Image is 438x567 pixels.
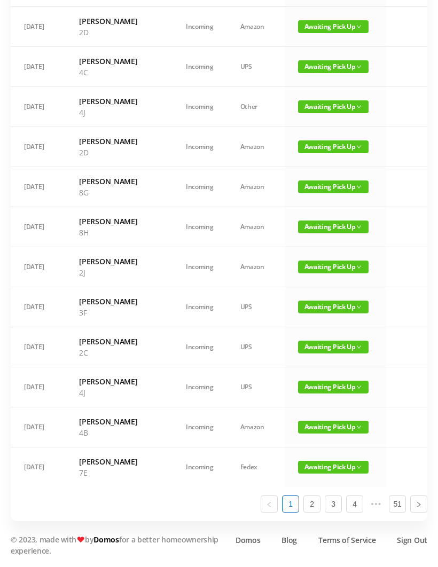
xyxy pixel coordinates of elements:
[79,187,159,198] p: 8G
[281,534,297,546] a: Blog
[79,96,159,107] h6: [PERSON_NAME]
[356,464,362,470] i: icon: down
[11,327,66,367] td: [DATE]
[79,176,159,187] h6: [PERSON_NAME]
[173,327,227,367] td: Incoming
[356,304,362,310] i: icon: down
[11,287,66,327] td: [DATE]
[261,495,278,513] li: Previous Page
[79,456,159,467] h6: [PERSON_NAME]
[173,447,227,487] td: Incoming
[356,384,362,390] i: icon: down
[389,496,405,512] a: 51
[298,140,369,153] span: Awaiting Pick Up
[298,261,369,273] span: Awaiting Pick Up
[356,184,362,190] i: icon: down
[356,344,362,350] i: icon: down
[325,496,341,512] a: 3
[298,100,369,113] span: Awaiting Pick Up
[79,256,159,267] h6: [PERSON_NAME]
[79,376,159,387] h6: [PERSON_NAME]
[227,407,285,447] td: Amazon
[298,421,369,434] span: Awaiting Pick Up
[173,87,227,127] td: Incoming
[11,167,66,207] td: [DATE]
[11,247,66,287] td: [DATE]
[79,387,159,398] p: 4J
[367,495,385,513] span: •••
[298,220,369,233] span: Awaiting Pick Up
[79,107,159,118] p: 4J
[367,495,385,513] li: Next 5 Pages
[173,367,227,407] td: Incoming
[227,47,285,87] td: UPS
[79,136,159,147] h6: [PERSON_NAME]
[356,104,362,109] i: icon: down
[227,167,285,207] td: Amazon
[298,20,369,33] span: Awaiting Pick Up
[93,534,119,545] a: Domos
[173,247,227,287] td: Incoming
[227,327,285,367] td: UPS
[11,407,66,447] td: [DATE]
[356,224,362,230] i: icon: down
[356,424,362,430] i: icon: down
[227,447,285,487] td: Fedex
[266,501,272,508] i: icon: left
[283,496,299,512] a: 1
[227,247,285,287] td: Amazon
[303,495,320,513] li: 2
[298,60,369,73] span: Awaiting Pick Up
[79,216,159,227] h6: [PERSON_NAME]
[227,127,285,167] td: Amazon
[227,367,285,407] td: UPS
[304,496,320,512] a: 2
[356,264,362,270] i: icon: down
[236,534,261,546] a: Domos
[79,267,159,278] p: 2J
[298,180,369,193] span: Awaiting Pick Up
[173,167,227,207] td: Incoming
[298,381,369,393] span: Awaiting Pick Up
[356,64,362,69] i: icon: down
[11,87,66,127] td: [DATE]
[79,27,159,38] p: 2D
[356,24,362,29] i: icon: down
[416,501,422,508] i: icon: right
[11,534,224,556] p: © 2023, made with by for a better homeownership experience.
[173,47,227,87] td: Incoming
[11,127,66,167] td: [DATE]
[79,67,159,78] p: 4C
[79,336,159,347] h6: [PERSON_NAME]
[173,407,227,447] td: Incoming
[173,207,227,247] td: Incoming
[282,495,299,513] li: 1
[79,347,159,358] p: 2C
[11,447,66,487] td: [DATE]
[298,341,369,353] span: Awaiting Pick Up
[11,7,66,47] td: [DATE]
[79,227,159,238] p: 8H
[227,7,285,47] td: Amazon
[11,47,66,87] td: [DATE]
[318,534,376,546] a: Terms of Service
[79,147,159,158] p: 2D
[227,287,285,327] td: UPS
[79,307,159,318] p: 3F
[298,301,369,313] span: Awaiting Pick Up
[298,461,369,474] span: Awaiting Pick Up
[173,127,227,167] td: Incoming
[79,15,159,27] h6: [PERSON_NAME]
[11,367,66,407] td: [DATE]
[397,534,427,546] a: Sign Out
[410,495,427,513] li: Next Page
[11,207,66,247] td: [DATE]
[227,87,285,127] td: Other
[173,287,227,327] td: Incoming
[356,144,362,149] i: icon: down
[79,56,159,67] h6: [PERSON_NAME]
[79,416,159,427] h6: [PERSON_NAME]
[79,427,159,438] p: 4B
[389,495,406,513] li: 51
[347,496,363,512] a: 4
